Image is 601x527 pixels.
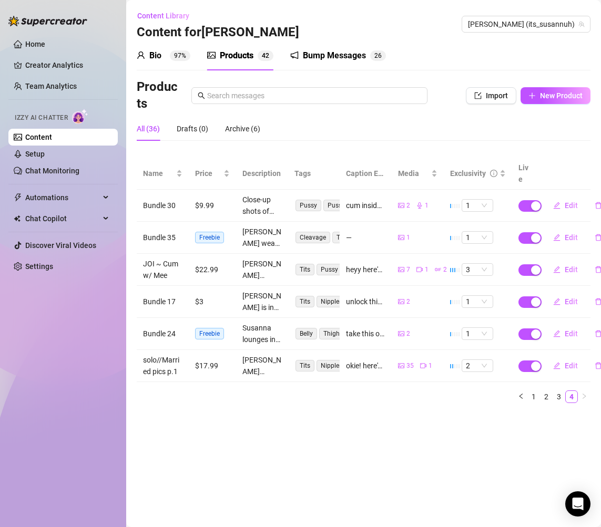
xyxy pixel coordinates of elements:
div: [PERSON_NAME] is in bed wearing a sheer white long-sleeve top pulled up to expose her big tits wi... [242,290,282,313]
div: — [346,232,385,243]
div: Archive (6) [225,123,260,135]
a: Team Analytics [25,82,77,90]
span: Cleavage [296,232,330,243]
span: Content Library [137,12,189,20]
span: import [474,92,482,99]
span: Price [195,168,221,179]
span: Media [398,168,429,179]
span: gif [435,266,441,273]
button: Edit [545,325,586,342]
span: picture [398,363,404,369]
img: logo-BBDzfeDw.svg [8,16,87,26]
span: thunderbolt [14,193,22,202]
span: Thighs [319,328,347,339]
th: Name [137,158,189,190]
span: 4 [262,52,266,59]
span: 1 [466,232,489,243]
td: solo//Married pics p.1 [137,350,189,382]
li: 1 [527,390,540,403]
span: 2 [406,329,410,339]
a: Chat Monitoring [25,167,79,175]
td: Bundle 24 [137,318,189,350]
span: 1 [406,233,410,243]
span: Freebie [195,232,224,243]
a: Creator Analytics [25,57,109,74]
th: Live [512,158,538,190]
a: 2 [541,391,552,402]
div: [PERSON_NAME] teases in a pink lace teddy with cut-out front, white lace trim, and thigh-high sto... [242,258,282,281]
div: [PERSON_NAME] wears a low-cut beige top with her blonde hair falling over her shoulders, showing ... [242,226,282,249]
span: 2 [406,201,410,211]
span: Edit [565,201,578,210]
span: Freebie [195,328,224,339]
li: 4 [565,390,578,403]
span: 1 [429,361,432,371]
span: Nipples [317,296,347,307]
span: team [578,21,585,27]
span: Topless Tease [332,232,380,243]
span: right [581,393,587,399]
span: Belly [296,328,317,339]
span: video-camera [416,266,423,273]
div: cum inside here baby [346,200,385,211]
span: Edit [565,233,578,242]
span: video-camera [420,363,426,369]
span: 1 [425,201,429,211]
span: plus [528,92,536,99]
span: picture [398,298,404,305]
div: Exclusivity [450,168,486,179]
span: 2 [406,297,410,307]
span: picture [398,330,404,337]
td: $3 [189,286,236,318]
div: All (36) [137,123,160,135]
sup: 97% [170,50,190,61]
div: take this off of me [346,328,385,339]
button: Edit [545,197,586,214]
span: Tits [296,264,314,275]
button: Content Library [137,7,198,24]
span: left [518,393,524,399]
th: Price [189,158,236,190]
span: Pussy [296,200,321,211]
span: Edit [565,329,578,338]
img: AI Chatter [72,109,88,124]
td: Bundle 35 [137,222,189,254]
button: Import [466,87,516,104]
a: Discover Viral Videos [25,241,96,250]
span: Izzy AI Chatter [15,113,68,123]
span: 35 [406,361,414,371]
div: Products [220,49,253,62]
li: 2 [540,390,553,403]
span: picture [398,202,404,209]
a: 1 [528,391,539,402]
div: [PERSON_NAME] teases in a variety of outfits and settings, from tight tops showing deep cleavage ... [242,354,282,377]
span: edit [553,234,561,241]
span: edit [553,330,561,337]
sup: 26 [370,50,386,61]
span: Nipples [317,360,347,371]
span: notification [290,51,299,59]
span: 1 [466,328,489,339]
div: okie! here's a bundle of pics/vid/snaps I sent to my ex-husband during my marriage last year :3 y... [346,360,385,371]
h3: Products [137,79,178,112]
a: Settings [25,262,53,271]
td: Bundle 30 [137,190,189,222]
span: Import [486,91,508,100]
a: Setup [25,150,45,158]
a: 3 [553,391,565,402]
button: Edit [545,357,586,374]
td: $9.99 [189,190,236,222]
h3: Content for [PERSON_NAME] [137,24,299,41]
span: edit [553,266,561,273]
span: 2 [374,52,378,59]
th: Caption Example [340,158,392,190]
span: picture [398,234,404,241]
span: 7 [406,265,410,275]
div: Close-up shots of [PERSON_NAME]’s bare pussy, with her hand spreading her lips to reveal everythi... [242,194,282,217]
span: Pussy [317,264,342,275]
span: 6 [378,52,382,59]
span: audio [416,202,423,209]
a: 4 [566,391,577,402]
span: Edit [565,361,578,370]
span: picture [207,51,216,59]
